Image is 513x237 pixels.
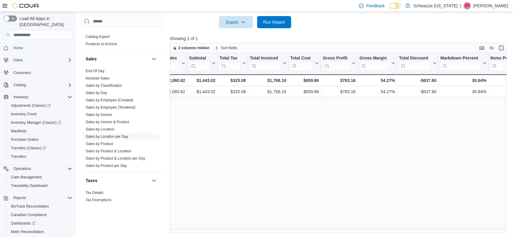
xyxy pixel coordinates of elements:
[11,194,72,201] span: Reports
[440,56,481,71] div: Markdown Percent
[11,229,44,234] span: Metrc Reconciliation
[8,102,72,109] span: Adjustments (Classic)
[250,56,281,71] div: Total Invoiced
[8,203,72,210] span: BioTrack Reconciliation
[11,194,29,201] button: Reports
[219,88,246,95] div: $325.08
[413,2,457,9] p: Schwazze [US_STATE]
[323,77,355,84] div: $783.16
[86,56,149,62] button: Sales
[219,56,241,61] div: Total Tax
[219,56,241,71] div: Total Tax
[11,146,46,151] span: Transfers (Classic)
[1,81,75,89] button: Catalog
[86,149,131,153] a: Sales by Product & Location
[86,141,113,146] span: Sales by Product
[11,112,37,117] span: Inventory Count
[6,152,75,161] button: Transfers
[440,56,481,61] div: Markdown Percent
[6,202,75,211] button: BioTrack Reconciliation
[11,137,39,142] span: Purchase Orders
[81,67,162,172] div: Sales
[389,3,402,9] input: Dark Mode
[399,56,431,61] div: Total Discount
[8,182,50,189] a: Traceabilty Dashboard
[223,16,249,28] span: Export
[8,174,72,181] span: Cash Management
[8,136,72,143] span: Purchase Orders
[11,81,28,89] button: Catalog
[8,153,29,160] a: Transfers
[86,42,117,46] span: Products to Archive
[323,56,351,61] div: Gross Profit
[86,156,145,161] span: Sales by Product & Location per Day
[8,211,72,218] span: Canadian Compliance
[11,103,51,108] span: Adjustments (Classic)
[1,194,75,202] button: Reports
[11,56,72,64] span: Users
[189,88,216,95] div: $1,443.02
[11,212,47,217] span: Canadian Compliance
[359,88,395,95] div: 54.27%
[8,127,72,135] span: Manifests
[11,69,33,76] a: Customers
[13,46,23,50] span: Home
[11,69,72,76] span: Customers
[86,34,110,39] span: Catalog Export
[1,56,75,64] button: Users
[86,127,114,131] a: Sales by Location
[189,56,211,61] div: Subtotal
[11,154,26,159] span: Transfers
[86,35,110,39] a: Catalog Export
[150,177,158,184] button: Taxes
[1,68,75,77] button: Customers
[86,178,149,184] button: Taxes
[11,183,47,188] span: Traceabilty Dashboard
[8,153,72,160] span: Transfers
[8,127,29,135] a: Manifests
[11,93,31,101] button: Inventory
[13,95,28,100] span: Inventory
[152,88,185,95] div: $2,080.62
[81,189,162,206] div: Taxes
[86,69,104,73] span: End Of Day
[86,120,129,124] a: Sales by Invoice & Product
[11,175,42,180] span: Cash Management
[86,91,107,95] a: Sales by Day
[189,56,211,71] div: Subtotal
[478,44,485,52] button: Keyboard shortcuts
[86,56,97,62] h3: Sales
[290,56,314,71] div: Total Cost
[257,16,291,28] button: Run Report
[8,182,72,189] span: Traceabilty Dashboard
[86,113,112,117] a: Sales by Invoice
[11,165,34,172] button: Operations
[86,83,122,88] span: Sales by Classification
[250,77,286,84] div: $1,768.10
[323,56,351,71] div: Gross Profit
[11,204,49,209] span: BioTrack Reconciliation
[440,88,486,95] div: 30.64%
[1,164,75,173] button: Operations
[86,112,112,117] span: Sales by Invoice
[12,3,39,9] img: Cova
[488,44,495,52] button: Display options
[290,56,314,61] div: Total Cost
[366,3,385,9] span: Feedback
[8,211,49,218] a: Canadian Compliance
[170,44,212,52] button: 2 columns hidden
[11,44,72,52] span: Home
[86,105,135,110] a: Sales by Employee (Tendered)
[86,191,104,195] a: Tax Details
[11,129,26,134] span: Manifests
[323,88,355,95] div: $783.16
[290,88,319,95] div: $659.86
[17,15,72,28] span: Load All Apps in [GEOGRAPHIC_DATA]
[6,118,75,127] a: Inventory Manager (Classic)
[6,173,75,181] button: Cash Management
[473,2,508,9] p: [PERSON_NAME]
[152,77,185,84] div: $2,080.62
